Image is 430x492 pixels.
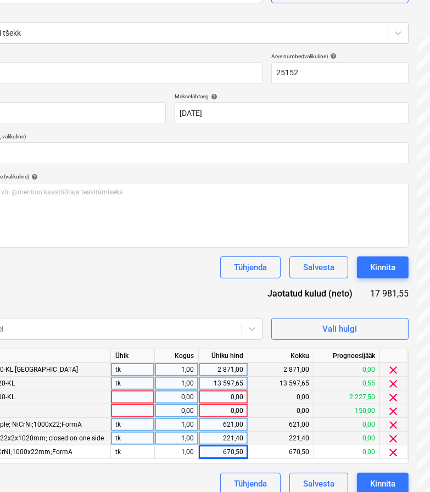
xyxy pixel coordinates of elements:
[159,418,194,432] div: 1,00
[328,53,337,59] span: help
[29,174,38,180] span: help
[175,102,408,124] input: Tähtaega pole määratud
[111,432,155,445] div: tk
[259,287,370,300] div: Jaotatud kulud (neto)
[111,363,155,377] div: tk
[203,432,243,445] div: 221,40
[387,391,400,404] span: clear
[111,377,155,390] div: tk
[248,363,314,377] div: 2 871,00
[159,432,194,445] div: 1,00
[159,404,194,418] div: 0,00
[234,260,267,275] div: Tühjenda
[220,256,281,278] button: Tühjenda
[111,445,155,459] div: tk
[370,477,395,491] div: Kinnita
[248,418,314,432] div: 621,00
[370,260,395,275] div: Kinnita
[209,93,217,100] span: help
[303,260,334,275] div: Salvesta
[370,287,409,300] div: 17 981,55
[159,377,194,390] div: 1,00
[271,318,409,340] button: Vali hulgi
[314,404,380,418] div: 150,00
[387,377,400,390] span: clear
[159,390,194,404] div: 0,00
[203,363,243,377] div: 2 871,00
[357,256,409,278] button: Kinnita
[314,377,380,390] div: 0,55
[387,432,400,445] span: clear
[271,53,409,60] div: Arve number (valikuline)
[159,445,194,459] div: 1,00
[199,349,248,363] div: Ühiku hind
[289,256,348,278] button: Salvesta
[314,418,380,432] div: 0,00
[248,377,314,390] div: 13 597,65
[387,364,400,377] span: clear
[314,432,380,445] div: 0,00
[111,349,155,363] div: Ühik
[111,418,155,432] div: tk
[314,349,380,363] div: Prognoosijääk
[203,404,243,418] div: 0,00
[248,445,314,459] div: 670,50
[303,477,334,491] div: Salvesta
[314,363,380,377] div: 0,00
[387,405,400,418] span: clear
[248,432,314,445] div: 221,40
[203,418,243,432] div: 621,00
[322,322,357,336] div: Vali hulgi
[248,390,314,404] div: 0,00
[159,363,194,377] div: 1,00
[155,349,199,363] div: Kogus
[387,446,400,459] span: clear
[314,390,380,404] div: 2 227,50
[248,404,314,418] div: 0,00
[234,477,267,491] div: Tühjenda
[175,93,408,100] div: Maksetähtaeg
[203,445,243,459] div: 670,50
[387,418,400,432] span: clear
[203,377,243,390] div: 13 597,65
[271,62,409,84] input: Arve number
[203,390,243,404] div: 0,00
[248,349,314,363] div: Kokku
[314,445,380,459] div: 0,00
